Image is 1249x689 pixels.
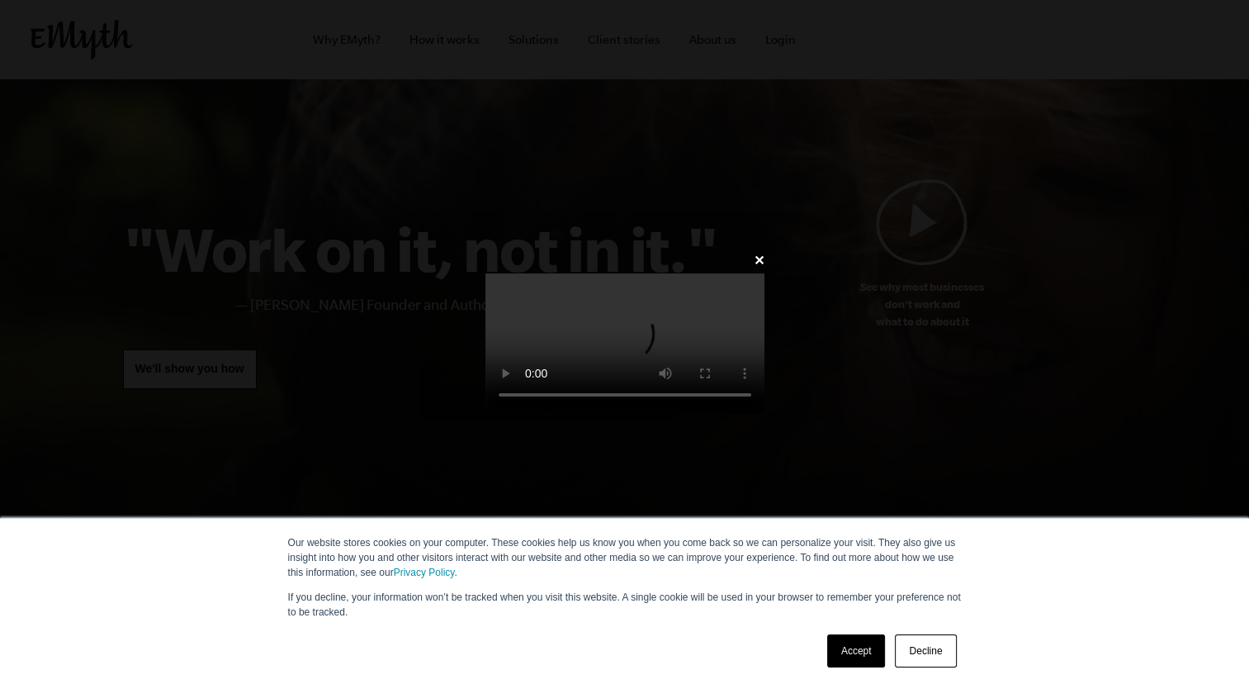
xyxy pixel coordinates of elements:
[895,634,956,668] a: Decline
[288,535,962,580] p: Our website stores cookies on your computer. These cookies help us know you when you come back so...
[827,634,886,668] a: Accept
[288,590,962,620] p: If you decline, your information won’t be tracked when you visit this website. A single cookie wi...
[754,253,764,268] a: ✕
[394,567,455,578] a: Privacy Policy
